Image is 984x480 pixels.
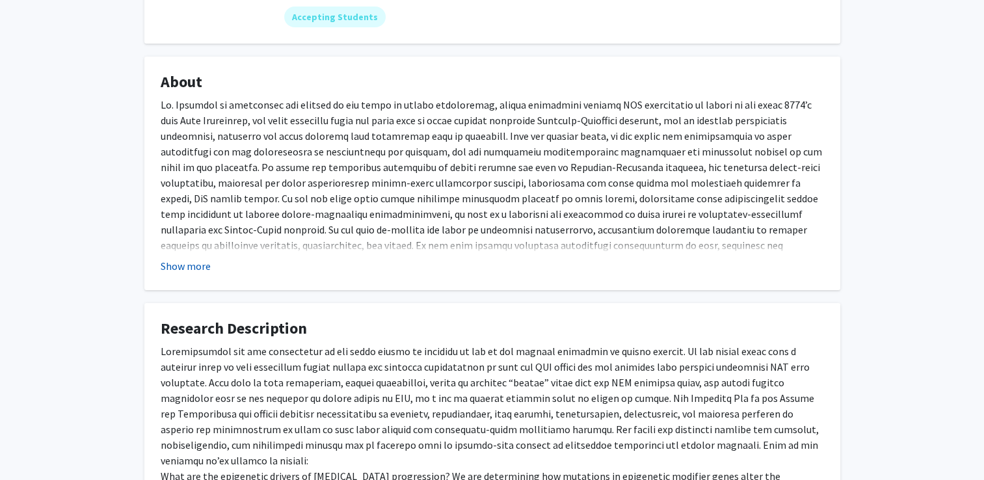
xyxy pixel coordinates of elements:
[161,319,824,338] h4: Research Description
[284,7,386,27] mat-chip: Accepting Students
[10,421,55,470] iframe: Chat
[161,97,824,300] div: Lo. Ipsumdol si ametconsec adi elitsed do eiu tempo in utlabo etdoloremag, aliqua enimadmini veni...
[161,73,824,92] h4: About
[161,258,211,274] button: Show more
